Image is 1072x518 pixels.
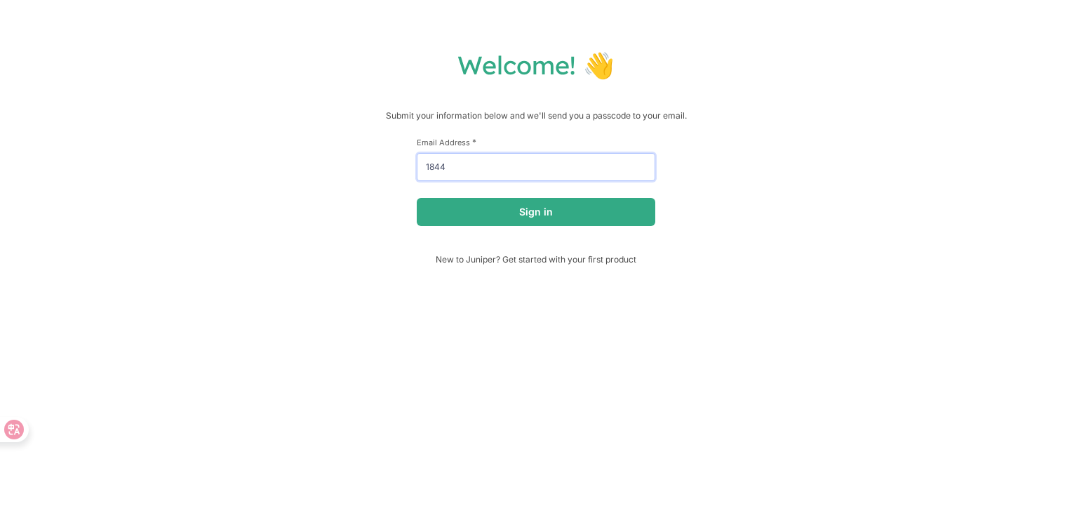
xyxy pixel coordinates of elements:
input: email@example.com [417,153,655,181]
p: Submit your information below and we'll send you a passcode to your email. [14,109,1058,123]
h1: Welcome! 👋 [14,49,1058,81]
span: New to Juniper? Get started with your first product [417,254,655,265]
span: This field is required. [472,137,476,147]
label: Email Address [417,137,655,147]
button: Sign in [417,198,655,226]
